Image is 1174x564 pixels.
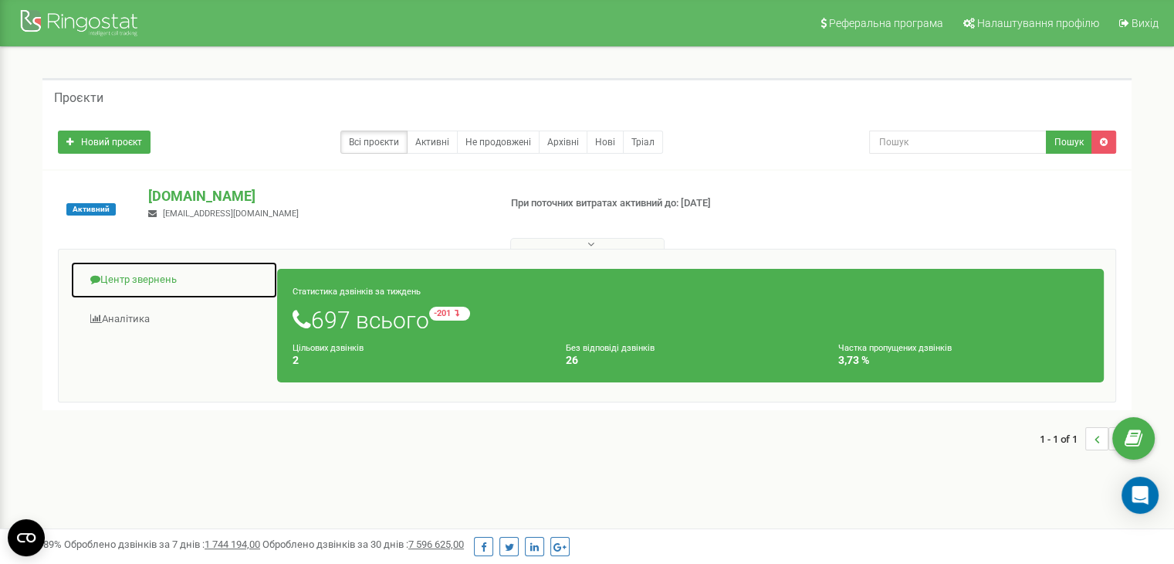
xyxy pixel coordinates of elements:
[407,131,458,154] a: Активні
[1046,131,1092,154] button: Пошук
[70,301,278,338] a: Аналiтика
[869,131,1047,154] input: Пошук
[511,196,758,211] p: При поточних витратах активний до: [DATE]
[838,355,1088,366] h4: 3,73 %
[293,343,364,353] small: Цільових дзвінків
[566,355,816,366] h4: 26
[64,539,260,550] span: Оброблено дзвінків за 7 днів :
[262,539,464,550] span: Оброблено дзвінків за 30 днів :
[1040,412,1132,466] nav: ...
[66,203,116,216] span: Активний
[623,131,663,154] a: Тріал
[1122,477,1159,514] div: Open Intercom Messenger
[1132,17,1159,29] span: Вихід
[977,17,1099,29] span: Налаштування профілю
[293,287,421,297] small: Статистика дзвінків за тиждень
[54,91,103,105] h5: Проєкти
[148,186,486,206] p: [DOMAIN_NAME]
[539,131,587,154] a: Архівні
[829,17,943,29] span: Реферальна програма
[8,519,45,556] button: Open CMP widget
[457,131,540,154] a: Не продовжені
[566,343,655,353] small: Без відповіді дзвінків
[429,307,470,321] small: -201
[408,539,464,550] u: 7 596 625,00
[587,131,624,154] a: Нові
[293,355,543,366] h4: 2
[838,343,952,353] small: Частка пропущених дзвінків
[70,261,278,299] a: Центр звернень
[1040,427,1085,450] span: 1 - 1 of 1
[58,131,151,154] a: Новий проєкт
[293,307,1088,333] h1: 697 всього
[340,131,408,154] a: Всі проєкти
[205,539,260,550] u: 1 744 194,00
[163,209,299,219] span: [EMAIL_ADDRESS][DOMAIN_NAME]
